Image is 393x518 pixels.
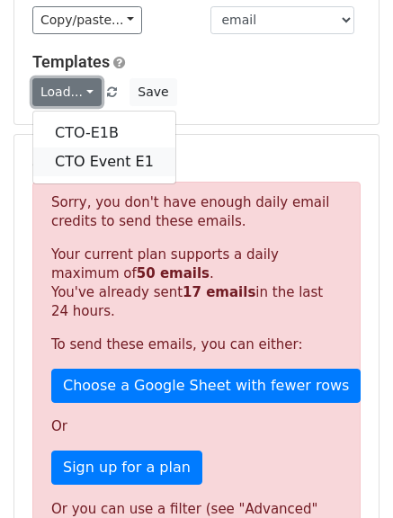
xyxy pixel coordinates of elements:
[303,432,393,518] iframe: Chat Widget
[33,119,175,147] a: CTO-E1B
[137,265,210,281] strong: 50 emails
[51,451,202,485] a: Sign up for a plan
[130,78,176,106] button: Save
[51,369,361,403] a: Choose a Google Sheet with fewer rows
[51,246,342,321] p: Your current plan supports a daily maximum of . You've already sent in the last 24 hours.
[33,147,175,176] a: CTO Event E1
[32,78,102,106] a: Load...
[183,284,255,300] strong: 17 emails
[51,335,342,354] p: To send these emails, you can either:
[32,52,110,71] a: Templates
[32,153,361,173] h5: 8 Recipients
[32,6,142,34] a: Copy/paste...
[51,193,342,231] p: Sorry, you don't have enough daily email credits to send these emails.
[51,417,342,436] p: Or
